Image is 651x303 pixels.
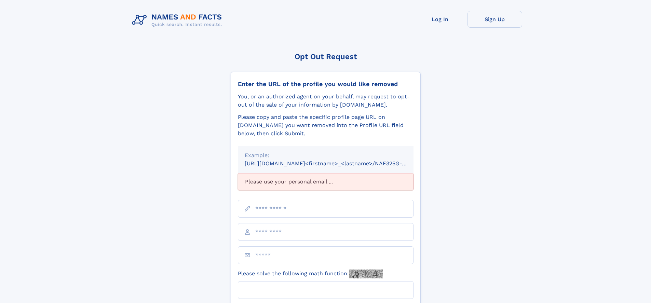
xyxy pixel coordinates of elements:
a: Sign Up [467,11,522,28]
div: Please use your personal email ... [238,173,413,190]
small: [URL][DOMAIN_NAME]<firstname>_<lastname>/NAF325G-xxxxxxxx [245,160,426,167]
img: Logo Names and Facts [129,11,228,29]
div: Opt Out Request [231,52,421,61]
a: Log In [413,11,467,28]
div: Please copy and paste the specific profile page URL on [DOMAIN_NAME] you want removed into the Pr... [238,113,413,138]
label: Please solve the following math function: [238,270,383,278]
div: You, or an authorized agent on your behalf, may request to opt-out of the sale of your informatio... [238,93,413,109]
div: Example: [245,151,407,160]
div: Enter the URL of the profile you would like removed [238,80,413,88]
